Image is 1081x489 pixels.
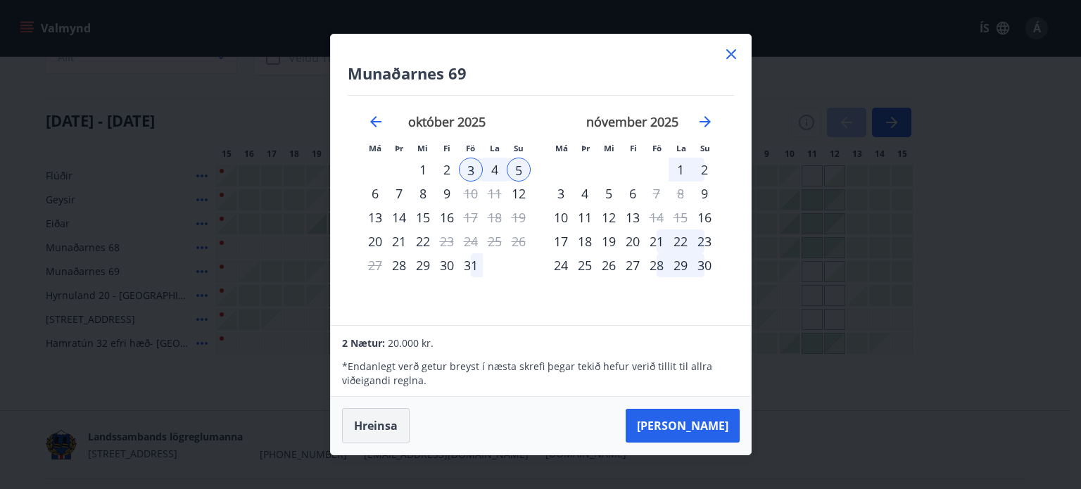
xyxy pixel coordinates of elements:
h4: Munaðarnes 69 [348,63,734,84]
td: Choose þriðjudagur, 11. nóvember 2025 as your check-in date. It’s available. [573,205,597,229]
div: 2 [435,158,459,182]
td: Choose fimmtudagur, 27. nóvember 2025 as your check-in date. It’s available. [621,253,645,277]
div: Aðeins innritun í boði [507,182,531,205]
td: Choose þriðjudagur, 25. nóvember 2025 as your check-in date. It’s available. [573,253,597,277]
small: Fö [652,143,662,153]
strong: nóvember 2025 [586,113,678,130]
div: 1 [669,158,693,182]
td: Choose laugardagur, 22. nóvember 2025 as your check-in date. It’s available. [669,229,693,253]
td: Choose sunnudagur, 23. nóvember 2025 as your check-in date. It’s available. [693,229,716,253]
div: 22 [411,229,435,253]
small: Su [700,143,710,153]
td: Choose föstudagur, 14. nóvember 2025 as your check-in date. It’s available. [645,205,669,229]
div: 23 [693,229,716,253]
td: Choose þriðjudagur, 7. október 2025 as your check-in date. It’s available. [387,182,411,205]
td: Choose mánudagur, 3. nóvember 2025 as your check-in date. It’s available. [549,182,573,205]
td: Choose föstudagur, 17. október 2025 as your check-in date. It’s available. [459,205,483,229]
td: Choose miðvikudagur, 15. október 2025 as your check-in date. It’s available. [411,205,435,229]
div: 6 [363,182,387,205]
td: Choose mánudagur, 24. nóvember 2025 as your check-in date. It’s available. [549,253,573,277]
div: 19 [597,229,621,253]
td: Choose miðvikudagur, 12. nóvember 2025 as your check-in date. It’s available. [597,205,621,229]
td: Choose mánudagur, 17. nóvember 2025 as your check-in date. It’s available. [549,229,573,253]
td: Choose miðvikudagur, 5. nóvember 2025 as your check-in date. It’s available. [597,182,621,205]
div: 27 [621,253,645,277]
div: 28 [645,253,669,277]
div: Calendar [348,96,734,308]
td: Choose þriðjudagur, 14. október 2025 as your check-in date. It’s available. [387,205,411,229]
div: 25 [573,253,597,277]
div: 9 [435,182,459,205]
td: Not available. laugardagur, 15. nóvember 2025 [669,205,693,229]
td: Choose mánudagur, 20. október 2025 as your check-in date. It’s available. [363,229,387,253]
td: Choose fimmtudagur, 16. október 2025 as your check-in date. It’s available. [435,205,459,229]
div: 15 [411,205,435,229]
div: 5 [597,182,621,205]
td: Selected as start date. föstudagur, 3. október 2025 [459,158,483,182]
td: Not available. sunnudagur, 26. október 2025 [507,229,531,253]
td: Choose föstudagur, 28. nóvember 2025 as your check-in date. It’s available. [645,253,669,277]
td: Choose fimmtudagur, 23. október 2025 as your check-in date. It’s available. [435,229,459,253]
td: Choose laugardagur, 29. nóvember 2025 as your check-in date. It’s available. [669,253,693,277]
div: 11 [573,205,597,229]
small: Má [555,143,568,153]
div: Aðeins innritun í boði [693,182,716,205]
td: Choose föstudagur, 21. nóvember 2025 as your check-in date. It’s available. [645,229,669,253]
td: Choose föstudagur, 31. október 2025 as your check-in date. It’s available. [459,253,483,277]
td: Choose föstudagur, 7. nóvember 2025 as your check-in date. It’s available. [645,182,669,205]
td: Not available. laugardagur, 8. nóvember 2025 [669,182,693,205]
td: Choose sunnudagur, 2. nóvember 2025 as your check-in date. It’s available. [693,158,716,182]
td: Choose miðvikudagur, 29. október 2025 as your check-in date. It’s available. [411,253,435,277]
small: La [676,143,686,153]
td: Choose miðvikudagur, 19. nóvember 2025 as your check-in date. It’s available. [597,229,621,253]
td: Choose þriðjudagur, 21. október 2025 as your check-in date. It’s available. [387,229,411,253]
small: Má [369,143,381,153]
small: Fi [443,143,450,153]
td: Choose sunnudagur, 12. október 2025 as your check-in date. It’s available. [507,182,531,205]
div: Move backward to switch to the previous month. [367,113,384,130]
div: 22 [669,229,693,253]
td: Choose sunnudagur, 9. nóvember 2025 as your check-in date. It’s available. [693,182,716,205]
div: 21 [645,229,669,253]
td: Choose sunnudagur, 16. nóvember 2025 as your check-in date. It’s available. [693,205,716,229]
p: * Endanlegt verð getur breyst í næsta skrefi þegar tekið hefur verið tillit til allra viðeigandi ... [342,360,739,388]
div: Aðeins innritun í boði [387,253,411,277]
div: 1 [411,158,435,182]
div: 26 [597,253,621,277]
td: Choose miðvikudagur, 8. október 2025 as your check-in date. It’s available. [411,182,435,205]
button: [PERSON_NAME] [626,409,740,443]
div: Aðeins innritun í boði [363,229,387,253]
button: Hreinsa [342,408,410,443]
small: Þr [581,143,590,153]
td: Choose þriðjudagur, 18. nóvember 2025 as your check-in date. It’s available. [573,229,597,253]
td: Not available. mánudagur, 27. október 2025 [363,253,387,277]
div: 16 [435,205,459,229]
div: Aðeins útritun í boði [645,205,669,229]
td: Not available. laugardagur, 25. október 2025 [483,229,507,253]
div: 29 [669,253,693,277]
span: 2 Nætur: [342,336,385,350]
td: Not available. sunnudagur, 19. október 2025 [507,205,531,229]
small: Su [514,143,524,153]
div: 12 [597,205,621,229]
div: Move forward to switch to the next month. [697,113,714,130]
div: 31 [459,253,483,277]
td: Choose sunnudagur, 30. nóvember 2025 as your check-in date. It’s available. [693,253,716,277]
div: 2 [693,158,716,182]
div: 17 [549,229,573,253]
td: Selected. laugardagur, 4. október 2025 [483,158,507,182]
small: Fö [466,143,475,153]
div: Aðeins útritun í boði [459,205,483,229]
td: Not available. laugardagur, 11. október 2025 [483,182,507,205]
div: Aðeins útritun í boði [435,229,459,253]
div: 3 [549,182,573,205]
div: Aðeins útritun í boði [459,182,483,205]
div: 8 [411,182,435,205]
td: Choose þriðjudagur, 4. nóvember 2025 as your check-in date. It’s available. [573,182,597,205]
small: Mi [417,143,428,153]
small: Fi [630,143,637,153]
td: Choose mánudagur, 13. október 2025 as your check-in date. It’s available. [363,205,387,229]
div: 29 [411,253,435,277]
td: Choose fimmtudagur, 6. nóvember 2025 as your check-in date. It’s available. [621,182,645,205]
td: Choose miðvikudagur, 22. október 2025 as your check-in date. It’s available. [411,229,435,253]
